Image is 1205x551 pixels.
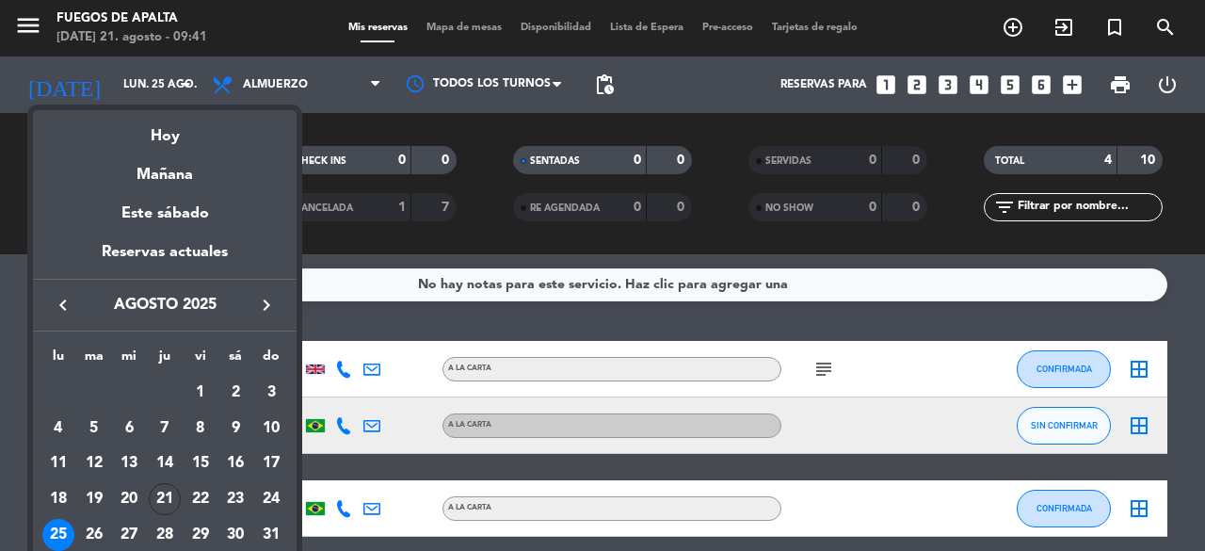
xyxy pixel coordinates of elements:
[40,481,76,517] td: 18 de agosto de 2025
[253,411,289,446] td: 10 de agosto de 2025
[111,481,147,517] td: 20 de agosto de 2025
[111,446,147,481] td: 13 de agosto de 2025
[40,411,76,446] td: 4 de agosto de 2025
[218,446,254,481] td: 16 de agosto de 2025
[149,447,181,479] div: 14
[33,149,297,187] div: Mañana
[111,411,147,446] td: 6 de agosto de 2025
[33,240,297,279] div: Reservas actuales
[42,447,74,479] div: 11
[113,447,145,479] div: 13
[219,519,251,551] div: 30
[218,375,254,411] td: 2 de agosto de 2025
[219,447,251,479] div: 16
[78,519,110,551] div: 26
[218,411,254,446] td: 9 de agosto de 2025
[147,346,183,375] th: jueves
[149,483,181,515] div: 21
[76,411,112,446] td: 5 de agosto de 2025
[147,481,183,517] td: 21 de agosto de 2025
[113,413,145,445] div: 6
[249,293,283,317] button: keyboard_arrow_right
[149,413,181,445] div: 7
[255,294,278,316] i: keyboard_arrow_right
[185,483,217,515] div: 22
[149,519,181,551] div: 28
[253,375,289,411] td: 3 de agosto de 2025
[113,483,145,515] div: 20
[219,483,251,515] div: 23
[33,187,297,240] div: Este sábado
[76,446,112,481] td: 12 de agosto de 2025
[113,519,145,551] div: 27
[253,481,289,517] td: 24 de agosto de 2025
[111,346,147,375] th: miércoles
[147,411,183,446] td: 7 de agosto de 2025
[219,377,251,409] div: 2
[183,346,218,375] th: viernes
[76,346,112,375] th: martes
[147,446,183,481] td: 14 de agosto de 2025
[218,346,254,375] th: sábado
[78,447,110,479] div: 12
[185,377,217,409] div: 1
[40,446,76,481] td: 11 de agosto de 2025
[183,375,218,411] td: 1 de agosto de 2025
[183,446,218,481] td: 15 de agosto de 2025
[46,293,80,317] button: keyboard_arrow_left
[42,413,74,445] div: 4
[253,346,289,375] th: domingo
[42,519,74,551] div: 25
[219,413,251,445] div: 9
[255,447,287,479] div: 17
[255,483,287,515] div: 24
[52,294,74,316] i: keyboard_arrow_left
[253,446,289,481] td: 17 de agosto de 2025
[255,377,287,409] div: 3
[42,483,74,515] div: 18
[218,481,254,517] td: 23 de agosto de 2025
[255,413,287,445] div: 10
[40,346,76,375] th: lunes
[185,447,217,479] div: 15
[78,483,110,515] div: 19
[183,481,218,517] td: 22 de agosto de 2025
[76,481,112,517] td: 19 de agosto de 2025
[183,411,218,446] td: 8 de agosto de 2025
[185,413,217,445] div: 8
[185,519,217,551] div: 29
[80,293,249,317] span: agosto 2025
[255,519,287,551] div: 31
[78,413,110,445] div: 5
[33,110,297,149] div: Hoy
[40,375,183,411] td: AGO.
